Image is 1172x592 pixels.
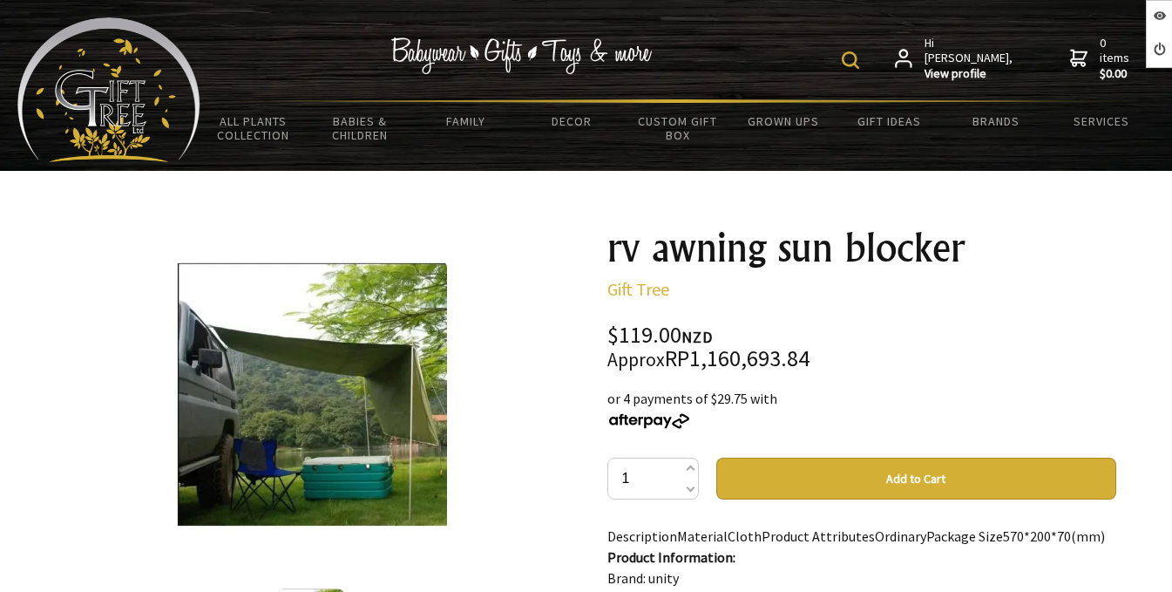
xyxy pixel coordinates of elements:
[200,103,307,153] a: All Plants Collection
[412,103,518,139] a: Family
[943,103,1049,139] a: Brands
[607,324,1116,371] div: $119.00 RP1,160,693.84
[716,458,1116,500] button: Add to Cart
[607,227,1116,269] h1: rv awning sun blocker
[730,103,837,139] a: Grown Ups
[607,388,1116,430] div: or 4 payments of $29.75 with
[895,36,1014,82] a: Hi [PERSON_NAME],View profile
[307,103,413,153] a: Babies & Children
[925,66,1014,82] strong: View profile
[925,36,1014,82] span: Hi [PERSON_NAME],
[837,103,943,139] a: Gift Ideas
[607,348,665,371] small: Approx
[607,278,669,300] a: Gift Tree
[842,51,859,69] img: product search
[607,548,735,566] strong: Product Information:
[1100,35,1133,82] span: 0 items
[518,103,625,139] a: Decor
[390,37,652,74] img: Babywear - Gifts - Toys & more
[1070,36,1133,82] a: 0 items$0.00
[681,327,713,347] span: NZD
[17,17,200,162] img: Babyware - Gifts - Toys and more...
[625,103,731,153] a: Custom Gift Box
[607,413,691,429] img: Afterpay
[1100,66,1133,82] strong: $0.00
[1048,103,1155,139] a: Services
[175,261,447,533] img: rv awning sun blocker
